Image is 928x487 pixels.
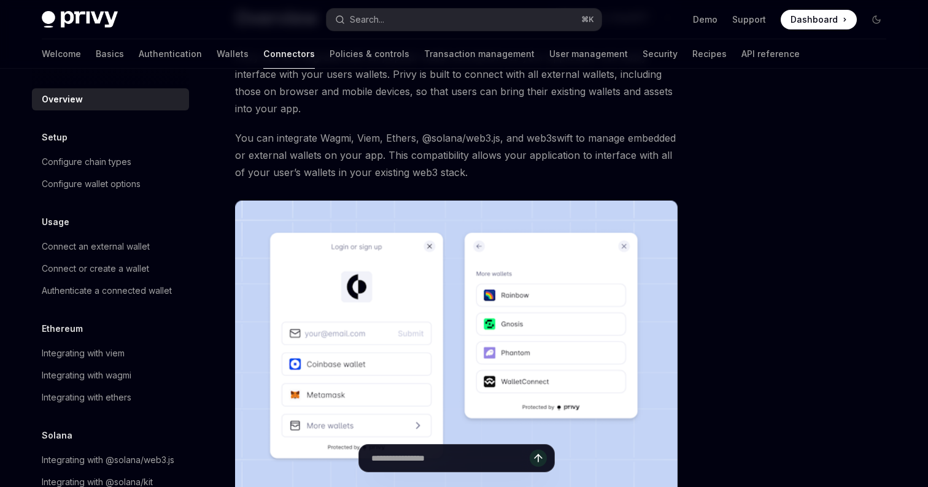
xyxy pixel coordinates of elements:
[692,39,727,69] a: Recipes
[42,453,174,467] div: Integrating with @solana/web3.js
[42,346,125,361] div: Integrating with viem
[42,390,131,405] div: Integrating with ethers
[42,428,72,443] h5: Solana
[549,39,628,69] a: User management
[32,173,189,195] a: Configure wallet options
[781,10,857,29] a: Dashboard
[42,283,172,298] div: Authenticate a connected wallet
[32,449,189,471] a: Integrating with @solana/web3.js
[732,13,766,26] a: Support
[32,258,189,280] a: Connect or create a wallet
[42,239,150,254] div: Connect an external wallet
[42,177,141,191] div: Configure wallet options
[32,364,189,386] a: Integrating with wagmi
[327,9,601,31] button: Open search
[32,236,189,258] a: Connect an external wallet
[32,386,189,408] a: Integrating with ethers
[42,92,83,107] div: Overview
[530,450,547,467] button: Send message
[350,12,384,27] div: Search...
[867,10,886,29] button: Toggle dark mode
[42,261,149,276] div: Connect or create a wallet
[235,48,678,117] span: Privy can be integrated with all popular wallet connectors so your application can easily interfa...
[235,129,678,181] span: You can integrate Wagmi, Viem, Ethers, @solana/web3.js, and web3swift to manage embedded or exter...
[581,15,594,25] span: ⌘ K
[791,13,838,26] span: Dashboard
[741,39,800,69] a: API reference
[371,445,530,472] input: Ask a question...
[32,151,189,173] a: Configure chain types
[32,88,189,110] a: Overview
[42,215,69,229] h5: Usage
[96,39,124,69] a: Basics
[42,321,83,336] h5: Ethereum
[139,39,202,69] a: Authentication
[32,342,189,364] a: Integrating with viem
[32,280,189,302] a: Authenticate a connected wallet
[330,39,409,69] a: Policies & controls
[42,155,131,169] div: Configure chain types
[643,39,678,69] a: Security
[693,13,717,26] a: Demo
[424,39,535,69] a: Transaction management
[42,130,68,145] h5: Setup
[42,11,118,28] img: dark logo
[42,39,81,69] a: Welcome
[217,39,249,69] a: Wallets
[42,368,131,383] div: Integrating with wagmi
[263,39,315,69] a: Connectors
